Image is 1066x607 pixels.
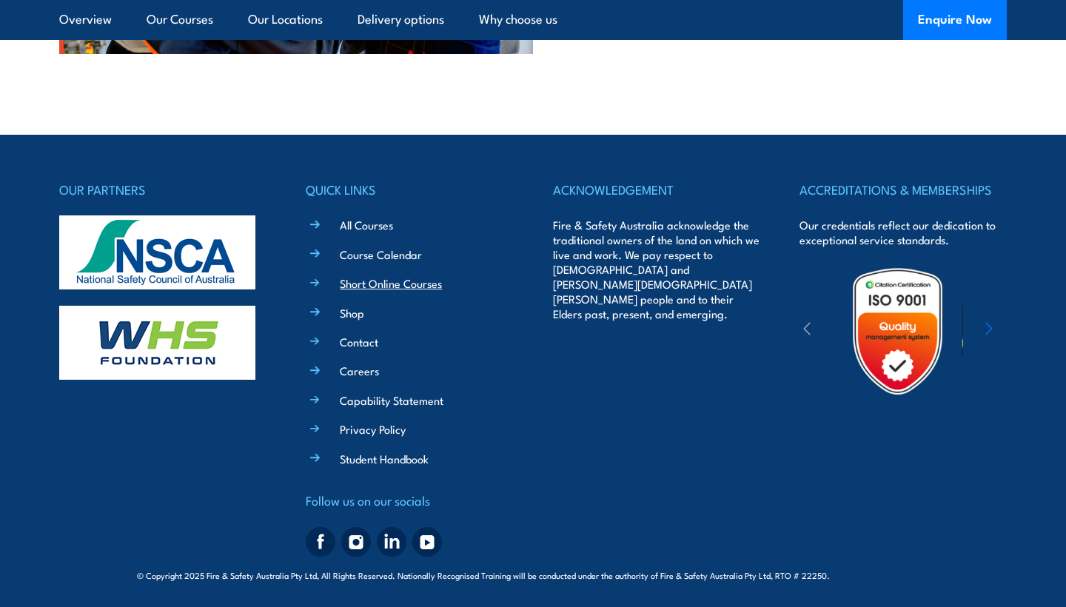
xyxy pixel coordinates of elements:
a: All Courses [340,217,393,232]
a: Short Online Courses [340,275,442,291]
span: © Copyright 2025 Fire & Safety Australia Pty Ltd, All Rights Reserved. Nationally Recognised Trai... [137,568,930,582]
a: Shop [340,305,364,321]
span: Site: [847,569,930,581]
img: nsca-logo-footer [59,215,255,289]
a: Privacy Policy [340,421,406,437]
img: whs-logo-footer [59,306,255,380]
img: Untitled design (19) [833,266,962,396]
a: Student Handbook [340,451,429,466]
a: Contact [340,334,378,349]
p: Fire & Safety Australia acknowledge the traditional owners of the land on which we live and work.... [553,218,760,321]
h4: QUICK LINKS [306,179,513,200]
a: Capability Statement [340,392,443,408]
a: KND Digital [878,567,930,582]
h4: OUR PARTNERS [59,179,266,200]
a: Course Calendar [340,247,422,262]
p: Our credentials reflect our dedication to exceptional service standards. [799,218,1007,247]
h4: Follow us on our socials [306,490,513,511]
h4: ACCREDITATIONS & MEMBERSHIPS [799,179,1007,200]
h4: ACKNOWLEDGEMENT [553,179,760,200]
a: Careers [340,363,379,378]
